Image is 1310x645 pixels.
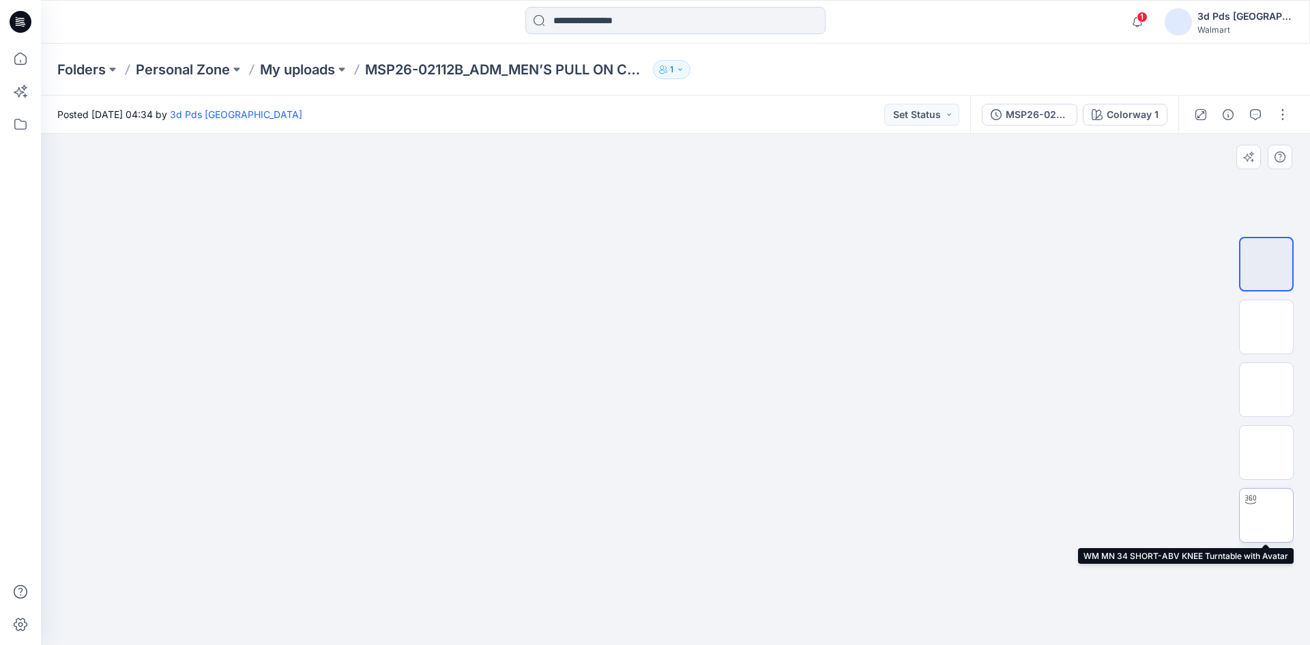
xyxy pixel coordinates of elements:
[1107,107,1159,122] div: Colorway 1
[365,60,647,79] p: MSP26-02112B_ADM_MEN’S PULL ON CARGO SHORT
[1197,8,1293,25] div: 3d Pds [GEOGRAPHIC_DATA]
[1006,107,1068,122] div: MSP26-02112B_ADM_MEN’S PULL ON CARGO SHORT
[1217,104,1239,126] button: Details
[57,60,106,79] a: Folders
[653,60,690,79] button: 1
[1083,104,1167,126] button: Colorway 1
[260,60,335,79] a: My uploads
[982,104,1077,126] button: MSP26-02112B_ADM_MEN’S PULL ON CARGO SHORT
[1137,12,1148,23] span: 1
[57,107,302,121] span: Posted [DATE] 04:34 by
[136,60,230,79] a: Personal Zone
[170,109,302,120] a: 3d Pds [GEOGRAPHIC_DATA]
[670,62,673,77] p: 1
[1197,25,1293,35] div: Walmart
[1165,8,1192,35] img: avatar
